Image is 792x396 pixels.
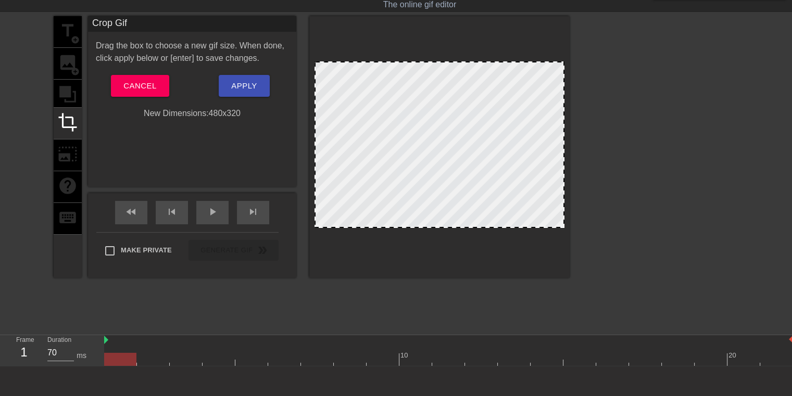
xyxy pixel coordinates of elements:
[206,206,219,218] span: play_arrow
[111,75,169,97] button: Cancel
[728,350,738,361] div: 20
[77,350,86,361] div: ms
[8,335,40,365] div: Frame
[247,206,259,218] span: skip_next
[121,245,172,256] span: Make Private
[125,206,137,218] span: fast_rewind
[123,79,156,93] span: Cancel
[88,16,296,32] div: Crop Gif
[47,337,71,343] label: Duration
[231,79,257,93] span: Apply
[58,112,78,132] span: crop
[16,343,32,362] div: 1
[219,75,269,97] button: Apply
[88,107,296,120] div: New Dimensions: 480 x 320
[166,206,178,218] span: skip_previous
[88,40,296,65] div: Drag the box to choose a new gif size. When done, click apply below or [enter] to save changes.
[400,350,410,361] div: 10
